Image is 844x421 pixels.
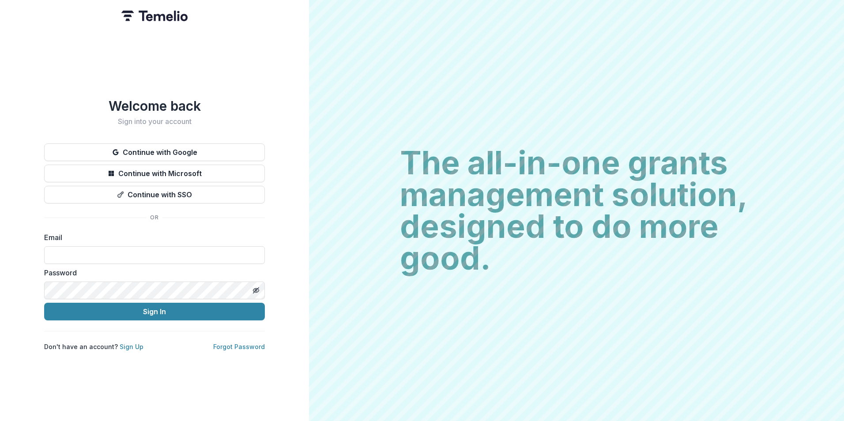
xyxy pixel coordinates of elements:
p: Don't have an account? [44,342,143,351]
button: Continue with Google [44,143,265,161]
button: Toggle password visibility [249,283,263,297]
button: Continue with Microsoft [44,165,265,182]
h2: Sign into your account [44,117,265,126]
a: Forgot Password [213,343,265,350]
img: Temelio [121,11,188,21]
button: Sign In [44,303,265,320]
button: Continue with SSO [44,186,265,203]
label: Password [44,267,260,278]
label: Email [44,232,260,243]
a: Sign Up [120,343,143,350]
h1: Welcome back [44,98,265,114]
